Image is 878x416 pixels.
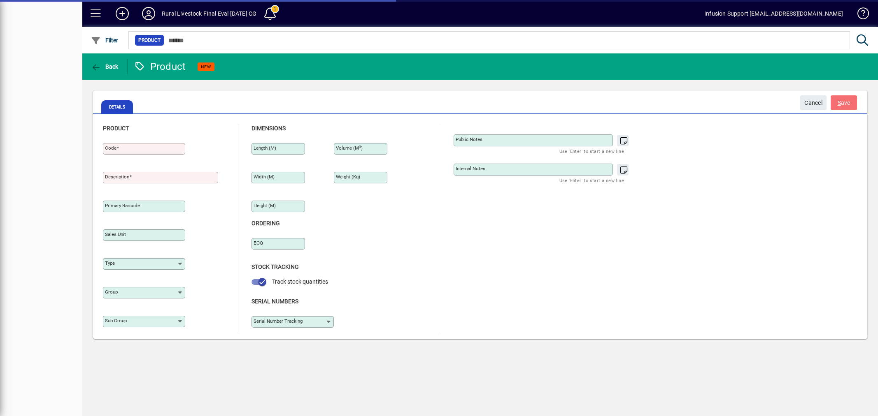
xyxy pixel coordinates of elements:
[254,203,276,208] mat-label: Height (m)
[559,146,624,156] mat-hint: Use 'Enter' to start a new line
[456,166,485,171] mat-label: Internal Notes
[103,125,129,132] span: Product
[252,298,298,305] span: Serial Numbers
[105,145,116,151] mat-label: Code
[109,6,135,21] button: Add
[831,95,857,110] button: Save
[254,318,303,324] mat-label: Serial Number tracking
[201,64,211,69] span: NEW
[82,59,128,74] app-page-header-button: Back
[254,174,275,180] mat-label: Width (m)
[254,240,263,246] mat-label: EOQ
[252,220,280,226] span: Ordering
[336,174,360,180] mat-label: Weight (Kg)
[105,289,118,295] mat-label: Group
[252,263,299,270] span: Stock Tracking
[105,318,127,324] mat-label: Sub group
[851,2,868,28] a: Knowledge Base
[138,36,161,44] span: Product
[134,60,186,73] div: Product
[105,174,129,180] mat-label: Description
[252,125,286,132] span: Dimensions
[704,7,843,20] div: Infusion Support [EMAIL_ADDRESS][DOMAIN_NAME]
[838,96,850,110] span: ave
[105,231,126,237] mat-label: Sales unit
[91,63,119,70] span: Back
[89,33,121,48] button: Filter
[838,99,841,106] span: S
[135,6,162,21] button: Profile
[105,203,140,208] mat-label: Primary barcode
[91,37,119,44] span: Filter
[359,145,361,149] sup: 3
[456,136,482,142] mat-label: Public Notes
[254,145,276,151] mat-label: Length (m)
[105,260,115,266] mat-label: Type
[804,96,822,110] span: Cancel
[89,59,121,74] button: Back
[336,145,363,151] mat-label: Volume (m )
[162,7,256,20] div: Rural Livestock FInal Eval [DATE] CG
[800,95,827,110] button: Cancel
[272,278,328,285] span: Track stock quantities
[559,176,624,185] mat-hint: Use 'Enter' to start a new line
[101,100,133,113] span: Details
